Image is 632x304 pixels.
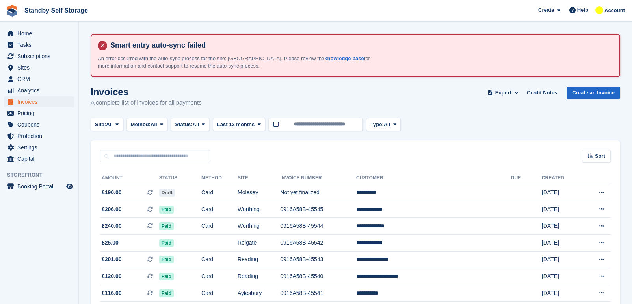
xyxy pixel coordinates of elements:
[91,98,202,107] p: A complete list of invoices for all payments
[280,251,356,268] td: 0916A58B-45543
[98,55,374,70] p: An error occurred with the auto-sync process for the site: [GEOGRAPHIC_DATA]. Please review the f...
[17,119,65,130] span: Coupons
[201,218,238,235] td: Card
[238,201,280,218] td: Worthing
[159,172,201,184] th: Status
[159,206,174,214] span: Paid
[324,55,364,61] a: knowledge base
[102,222,122,230] span: £240.00
[17,39,65,50] span: Tasks
[595,152,605,160] span: Sort
[17,28,65,39] span: Home
[4,119,74,130] a: menu
[4,74,74,85] a: menu
[280,172,356,184] th: Invoice Number
[17,51,65,62] span: Subscriptions
[17,74,65,85] span: CRM
[542,268,582,285] td: [DATE]
[17,181,65,192] span: Booking Portal
[542,234,582,251] td: [DATE]
[201,201,238,218] td: Card
[91,87,202,97] h1: Invoices
[4,96,74,107] a: menu
[280,218,356,235] td: 0916A58B-45544
[6,5,18,17] img: stora-icon-8386f47178a22dfd0bd8f6a31ec36ba5ce8667c1dd55bd0f319d3a0aa187defe.svg
[201,251,238,268] td: Card
[4,62,74,73] a: menu
[4,39,74,50] a: menu
[159,289,174,297] span: Paid
[238,251,280,268] td: Reading
[542,285,582,302] td: [DATE]
[17,85,65,96] span: Analytics
[102,188,122,197] span: £190.00
[595,6,603,14] img: Glenn Fisher
[17,108,65,119] span: Pricing
[17,96,65,107] span: Invoices
[201,172,238,184] th: Method
[65,182,74,191] a: Preview store
[280,184,356,201] td: Not yet finalized
[538,6,554,14] span: Create
[102,205,122,214] span: £206.00
[17,62,65,73] span: Sites
[4,85,74,96] a: menu
[17,131,65,142] span: Protection
[17,142,65,153] span: Settings
[100,172,159,184] th: Amount
[175,121,192,129] span: Status:
[542,172,582,184] th: Created
[159,273,174,280] span: Paid
[159,239,174,247] span: Paid
[542,201,582,218] td: [DATE]
[193,121,199,129] span: All
[4,51,74,62] a: menu
[4,28,74,39] a: menu
[577,6,588,14] span: Help
[95,121,106,129] span: Site:
[17,153,65,164] span: Capital
[217,121,255,129] span: Last 12 months
[356,172,511,184] th: Customer
[384,121,390,129] span: All
[201,285,238,302] td: Card
[201,184,238,201] td: Card
[159,256,174,263] span: Paid
[280,201,356,218] td: 0916A58B-45545
[542,184,582,201] td: [DATE]
[106,121,113,129] span: All
[238,268,280,285] td: Reading
[495,89,511,97] span: Export
[238,218,280,235] td: Worthing
[366,118,401,131] button: Type: All
[4,131,74,142] a: menu
[159,222,174,230] span: Paid
[4,108,74,119] a: menu
[126,118,168,131] button: Method: All
[567,87,620,99] a: Create an Invoice
[171,118,209,131] button: Status: All
[280,268,356,285] td: 0916A58B-45540
[280,234,356,251] td: 0916A58B-45542
[280,285,356,302] td: 0916A58B-45541
[102,255,122,263] span: £201.00
[102,289,122,297] span: £116.00
[238,234,280,251] td: Reigate
[201,268,238,285] td: Card
[91,118,123,131] button: Site: All
[107,41,613,50] h4: Smart entry auto-sync failed
[102,239,119,247] span: £25.00
[238,172,280,184] th: Site
[131,121,151,129] span: Method:
[4,181,74,192] a: menu
[238,184,280,201] td: Molesey
[213,118,265,131] button: Last 12 months
[159,189,175,197] span: Draft
[102,272,122,280] span: £120.00
[370,121,384,129] span: Type:
[524,87,560,99] a: Credit Notes
[4,153,74,164] a: menu
[21,4,91,17] a: Standby Self Storage
[486,87,520,99] button: Export
[238,285,280,302] td: Aylesbury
